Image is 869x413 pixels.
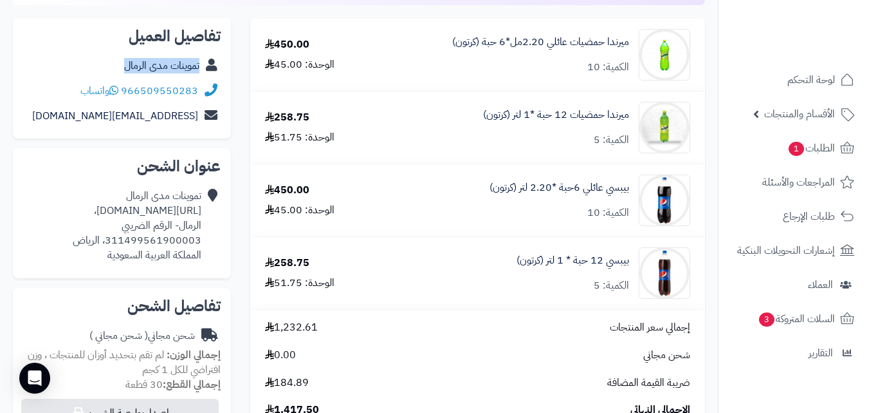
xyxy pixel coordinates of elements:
[265,320,318,335] span: 1,232.61
[167,347,221,363] strong: إجمالي الوزن:
[121,83,198,99] a: 966509550283
[788,141,805,157] span: 1
[23,298,221,314] h2: تفاصيل الشحن
[265,348,296,363] span: 0.00
[764,105,835,123] span: الأقسام والمنتجات
[643,348,690,363] span: شحن مجاني
[265,110,309,125] div: 258.75
[809,344,833,362] span: التقارير
[639,175,690,226] img: 1747594021-514wrKpr-GL._AC_SL1500-90x90.jpg
[587,60,629,75] div: الكمية: 10
[758,312,775,327] span: 3
[762,173,835,191] span: المراجعات والأسئلة
[726,338,861,369] a: التقارير
[787,71,835,89] span: لوحة التحكم
[737,242,835,260] span: إشعارات التحويلات البنكية
[758,310,835,328] span: السلات المتروكة
[639,29,690,81] img: 1747544486-c60db756-6ee7-44b0-a7d4-ec449800-90x90.jpg
[489,180,629,195] a: بيبسي عائلي 6حبة *2.20 لتر (كرتون)
[452,35,629,50] a: ميرندا حمضيات عائلي 2.20مل*6 حبة (كرتون)
[782,17,857,44] img: logo-2.png
[726,269,861,300] a: العملاء
[80,83,118,99] a: واتساب
[726,133,861,164] a: الطلبات1
[89,328,148,343] span: ( شحن مجاني )
[639,247,690,299] img: 1747594532-18409223-8150-4f06-d44a-9c8685d0-90x90.jpg
[587,206,629,220] div: الكمية: 10
[517,253,629,268] a: بيبسي 12 حبة * 1 لتر (كرتون)
[163,377,221,392] strong: إجمالي القطع:
[726,167,861,198] a: المراجعات والأسئلة
[265,37,309,52] div: 450.00
[23,28,221,44] h2: تفاصيل العميل
[594,278,629,293] div: الكمية: 5
[639,102,690,153] img: 1747566256-XP8G23evkchGmxKUr8YaGb2gsq2hZno4-90x90.jpg
[265,376,309,390] span: 184.89
[28,347,221,378] span: لم تقم بتحديد أوزان للمنتجات ، وزن افتراضي للكل 1 كجم
[89,329,195,343] div: شحن مجاني
[594,133,629,148] div: الكمية: 5
[265,57,334,72] div: الوحدة: 45.00
[125,377,221,392] small: 30 قطعة
[607,376,690,390] span: ضريبة القيمة المضافة
[610,320,690,335] span: إجمالي سعر المنتجات
[32,108,198,124] a: [EMAIL_ADDRESS][DOMAIN_NAME]
[19,363,50,394] div: Open Intercom Messenger
[787,139,835,157] span: الطلبات
[483,108,629,122] a: ميرندا حمضيات 12 حبة *1 لتر (كرتون)
[265,256,309,271] div: 258.75
[783,207,835,226] span: طلبات الإرجاع
[23,158,221,174] h2: عنوان الشحن
[265,130,334,145] div: الوحدة: 51.75
[726,201,861,232] a: طلبات الإرجاع
[265,276,334,291] div: الوحدة: 51.75
[808,276,833,294] span: العملاء
[726,235,861,266] a: إشعارات التحويلات البنكية
[124,58,199,73] a: تموينات مدى الرمال
[23,189,201,262] div: تموينات مدى الرمال [URL][DOMAIN_NAME]، الرمال- الرقم الضريبي 311499561900003، الرياض المملكة العر...
[265,183,309,198] div: 450.00
[726,64,861,95] a: لوحة التحكم
[726,303,861,334] a: السلات المتروكة3
[265,203,334,218] div: الوحدة: 45.00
